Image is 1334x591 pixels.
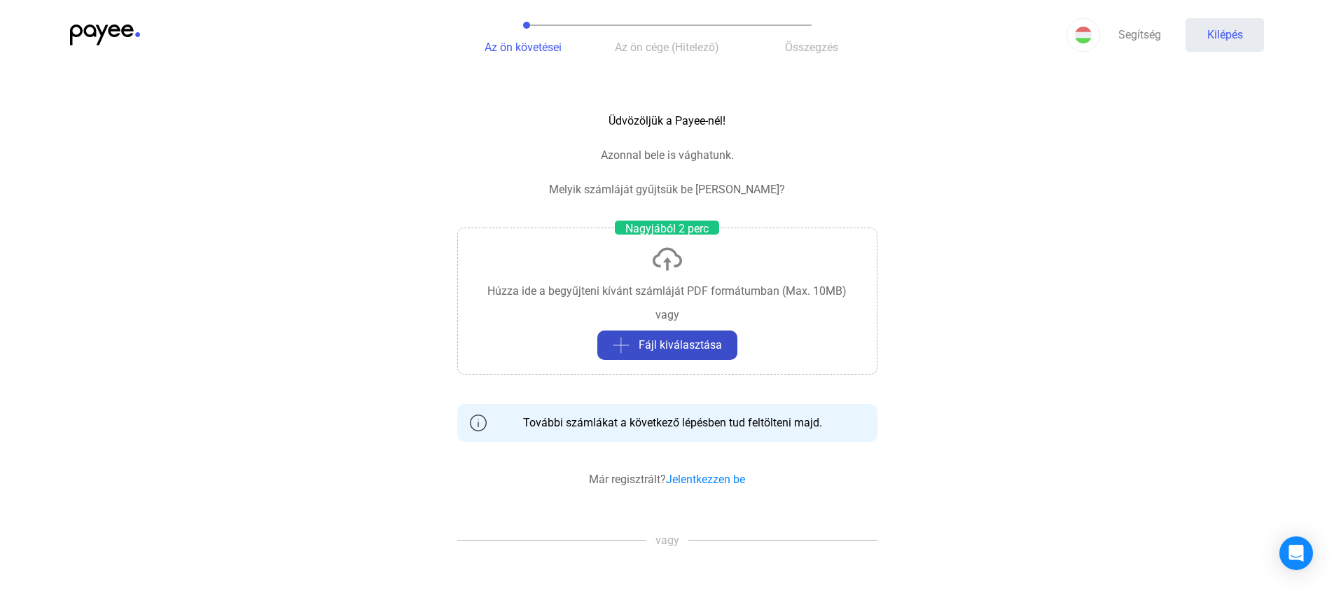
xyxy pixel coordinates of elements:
font: vagy [655,534,679,547]
font: Fájl kiválasztása [639,338,722,352]
font: Húzza ide a begyűjteni kívánt számláját PDF formátumban (Max. 10MB) [487,284,847,298]
button: HU [1066,18,1100,52]
font: Azonnal bele is vághatunk. [601,148,734,162]
font: vagy [655,308,679,321]
font: Segítség [1118,28,1161,41]
font: Kilépés [1207,28,1243,41]
font: Az ön cége (Hitelező) [615,41,719,54]
font: Melyik számláját gyűjtsük be [PERSON_NAME]? [549,183,785,196]
font: Az ön követései [485,41,562,54]
button: plusz szürkeFájl kiválasztása [597,331,737,360]
font: Összegzés [785,41,838,54]
img: kedvezményezett-logó [70,25,140,46]
img: info-szürke-körvonal [470,415,487,431]
a: Segítség [1100,18,1179,52]
img: feltöltés-felhő [651,242,684,276]
font: További számlákat a következő lépésben tud feltölteni majd. [523,416,822,429]
img: plusz szürke [613,337,630,354]
img: HU [1075,27,1092,43]
font: Üdvözöljük a Payee-nél! [609,114,725,127]
font: Nagyjából 2 perc [625,222,709,235]
a: Jelentkezzen be [666,473,745,486]
button: Kilépés [1186,18,1264,52]
font: Már regisztrált? [589,473,666,486]
div: Intercom Messenger megnyitása [1279,536,1313,570]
